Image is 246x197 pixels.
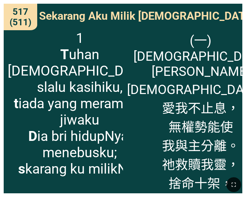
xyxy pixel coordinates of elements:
[18,161,25,177] b: s
[8,6,33,27] span: 517 (511)
[28,128,37,144] b: D
[8,30,152,177] span: 1 uhan [DEMOGRAPHIC_DATA] slalu kasihiku, iada yang merampas jiwaku ia bri hidupNya, menebusku; k...
[14,95,18,112] b: t
[60,46,69,63] b: T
